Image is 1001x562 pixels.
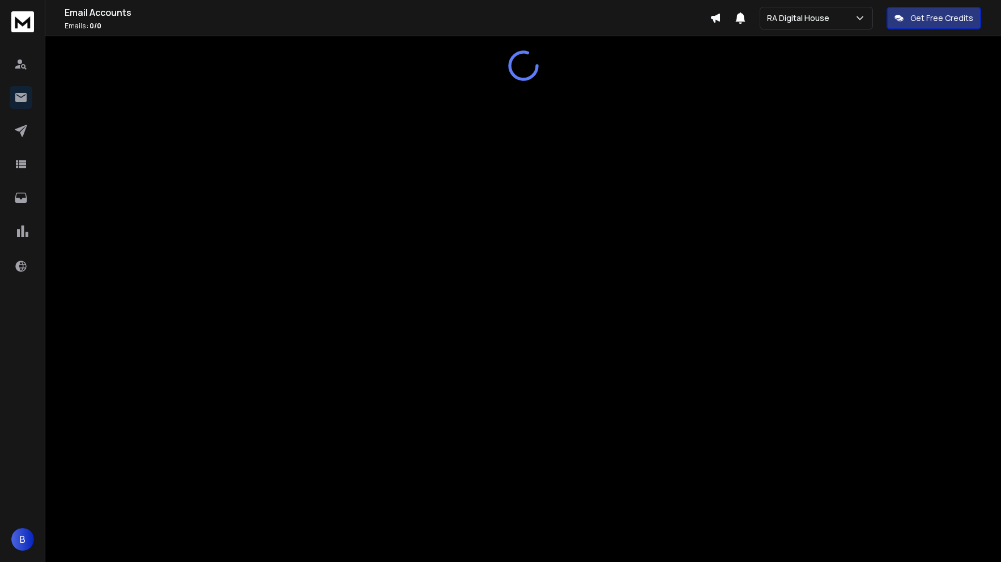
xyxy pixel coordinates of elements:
img: logo [11,11,34,32]
h1: Email Accounts [65,6,710,19]
p: RA Digital House [767,12,834,24]
p: Get Free Credits [910,12,973,24]
span: 0 / 0 [90,21,101,31]
button: Get Free Credits [887,7,981,29]
p: Emails : [65,22,710,31]
button: B [11,528,34,551]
